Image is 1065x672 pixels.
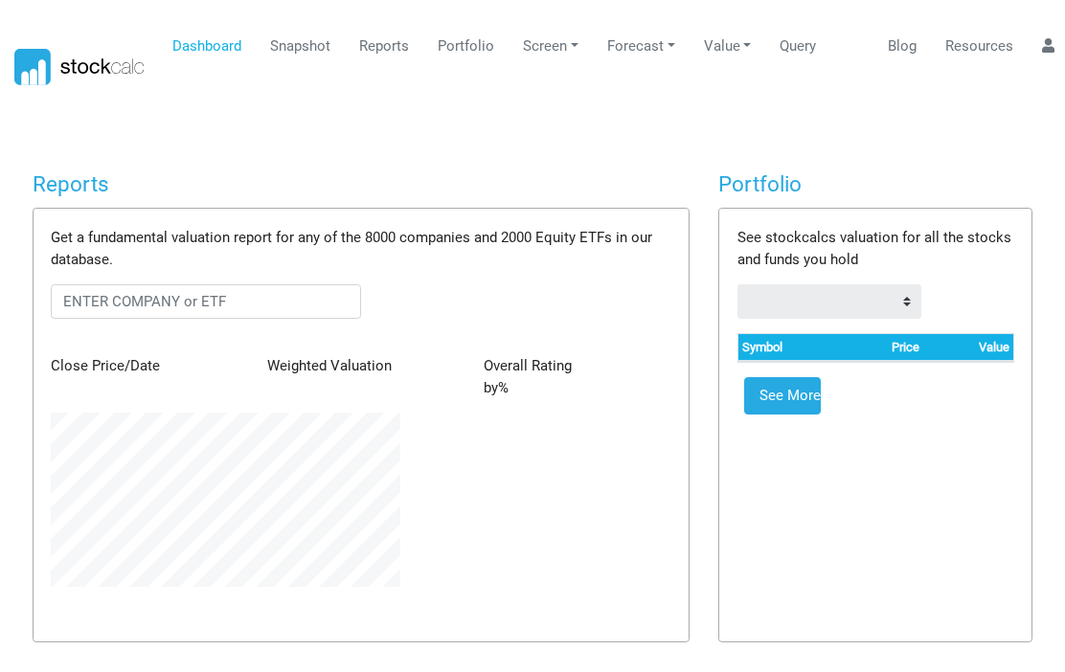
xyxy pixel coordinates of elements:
span: Close Price/Date [51,357,160,374]
a: Blog [881,28,924,64]
a: Dashboard [166,28,249,64]
a: Resources [939,28,1021,64]
a: Portfolio [431,28,502,64]
a: Forecast [600,28,682,64]
p: See stockcalcs valuation for all the stocks and funds you hold [737,227,1014,270]
a: Query [773,28,824,64]
span: Overall Rating [484,357,572,374]
input: ENTER COMPANY or ETF [51,284,361,319]
h4: Reports [33,171,691,197]
a: Reports [352,28,417,64]
a: See More [744,377,821,415]
th: Price [836,334,923,361]
a: Value [696,28,759,64]
a: Snapshot [263,28,338,64]
div: by % [469,355,686,398]
p: Get a fundamental valuation report for any of the 8000 companies and 2000 Equity ETFs in our data... [51,227,670,270]
a: Screen [516,28,586,64]
span: Weighted Valuation [267,357,392,374]
th: Value [923,334,1013,361]
th: Symbol [738,334,836,361]
h4: Portfolio [718,171,1032,197]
